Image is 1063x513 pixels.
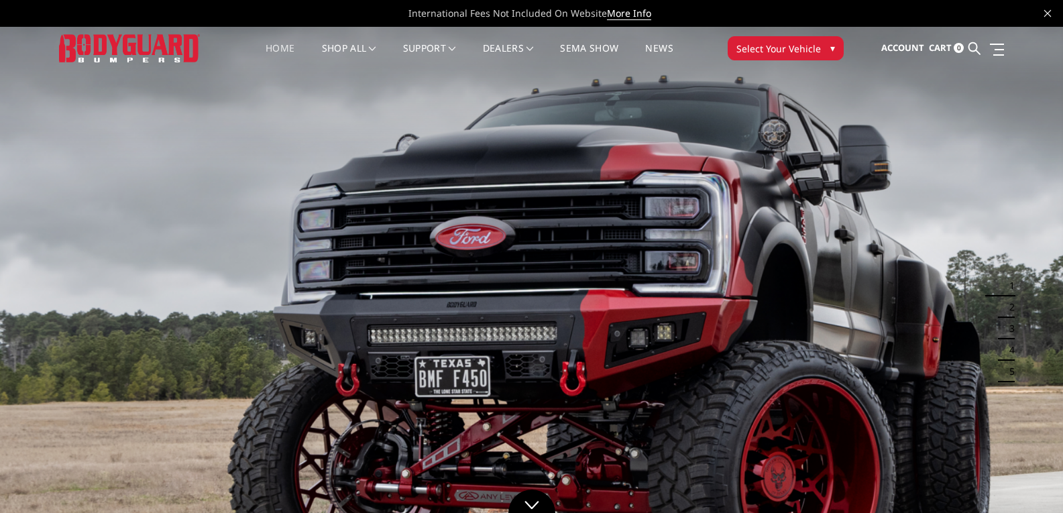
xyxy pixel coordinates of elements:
span: Select Your Vehicle [736,42,821,56]
a: SEMA Show [560,44,618,70]
span: Account [881,42,924,54]
a: Cart 0 [929,30,964,66]
a: Account [881,30,924,66]
img: BODYGUARD BUMPERS [59,34,200,62]
button: 5 of 5 [1001,361,1015,382]
button: 3 of 5 [1001,318,1015,339]
a: Home [266,44,294,70]
a: News [645,44,673,70]
a: More Info [607,7,651,20]
span: Cart [929,42,952,54]
iframe: Chat Widget [996,449,1063,513]
a: Click to Down [508,490,555,513]
a: Dealers [483,44,534,70]
a: shop all [322,44,376,70]
button: 4 of 5 [1001,339,1015,361]
span: ▾ [830,41,835,55]
button: 1 of 5 [1001,275,1015,296]
span: 0 [954,43,964,53]
button: Select Your Vehicle [728,36,844,60]
button: 2 of 5 [1001,296,1015,318]
a: Support [403,44,456,70]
